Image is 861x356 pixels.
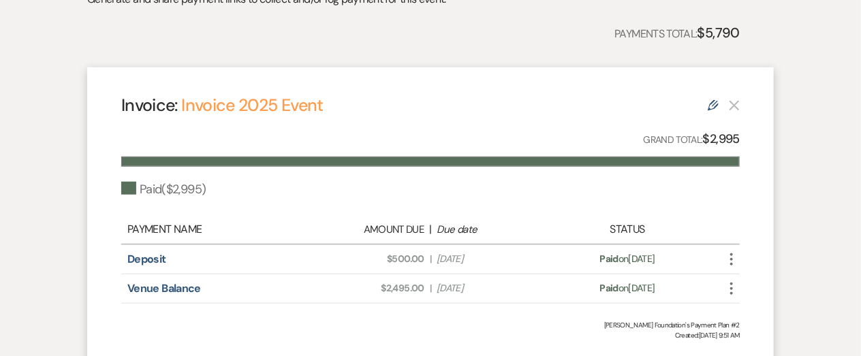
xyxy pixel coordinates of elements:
[552,221,703,238] div: Status
[316,222,424,238] div: Amount Due
[614,22,740,44] p: Payments Total:
[703,131,740,147] strong: $2,995
[309,221,552,238] div: |
[552,281,703,295] div: on [DATE]
[437,281,544,295] span: [DATE]
[181,94,323,116] a: Invoice 2025 Event
[317,281,424,295] span: $2,495.00
[430,281,431,295] span: |
[121,330,740,340] span: Created: [DATE] 9:51 AM
[127,252,166,266] a: Deposit
[437,222,545,238] div: Due date
[600,253,619,265] span: Paid
[121,93,324,117] h4: Invoice:
[437,252,544,266] span: [DATE]
[698,24,740,42] strong: $5,790
[121,320,740,330] div: [PERSON_NAME] Foundation's Payment Plan #2
[121,180,206,199] div: Paid ( $2,995 )
[317,252,424,266] span: $500.00
[430,252,431,266] span: |
[600,282,619,294] span: Paid
[644,129,740,149] p: Grand Total:
[127,281,201,295] a: Venue Balance
[552,252,703,266] div: on [DATE]
[127,221,309,238] div: Payment Name
[729,99,740,111] button: This payment plan cannot be deleted because it contains links that have been paid through Weven’s...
